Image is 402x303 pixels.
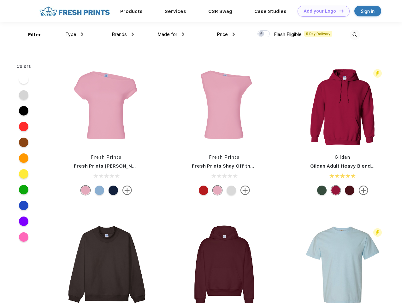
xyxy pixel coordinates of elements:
[354,6,381,16] a: Sign in
[192,163,289,169] a: Fresh Prints Shay Off the Shoulder Tank
[132,33,134,36] img: dropdown.png
[301,64,385,148] img: func=resize&h=266
[274,32,302,37] span: Flash Eligible
[81,33,83,36] img: dropdown.png
[373,69,382,78] img: flash_active_toggle.svg
[304,31,332,37] span: 5 Day Delivery
[217,32,228,37] span: Price
[120,9,143,14] a: Products
[304,9,336,14] div: Add your Logo
[209,155,239,160] a: Fresh Prints
[74,163,197,169] a: Fresh Prints [PERSON_NAME] Off the Shoulder Top
[157,32,177,37] span: Made for
[331,186,340,195] div: Antiq Cherry Red
[81,186,90,195] div: Light Pink
[65,32,76,37] span: Type
[335,155,350,160] a: Gildan
[109,186,118,195] div: Navy
[91,155,121,160] a: Fresh Prints
[165,9,186,14] a: Services
[345,186,354,195] div: Garnet
[12,63,36,70] div: Colors
[339,9,344,13] img: DT
[112,32,127,37] span: Brands
[359,186,368,195] img: more.svg
[38,6,112,17] img: fo%20logo%202.webp
[227,186,236,195] div: Ash Grey
[95,186,104,195] div: Light Blue
[240,186,250,195] img: more.svg
[208,9,232,14] a: CSR Swag
[317,186,327,195] div: Hth Sp Drk Green
[373,228,382,237] img: flash_active_toggle.svg
[233,33,235,36] img: dropdown.png
[182,33,184,36] img: dropdown.png
[350,30,360,40] img: desktop_search.svg
[213,186,222,195] div: Light Pink
[64,64,148,148] img: func=resize&h=266
[28,31,41,39] div: Filter
[361,8,375,15] div: Sign in
[182,64,266,148] img: func=resize&h=266
[199,186,208,195] div: Crimson
[122,186,132,195] img: more.svg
